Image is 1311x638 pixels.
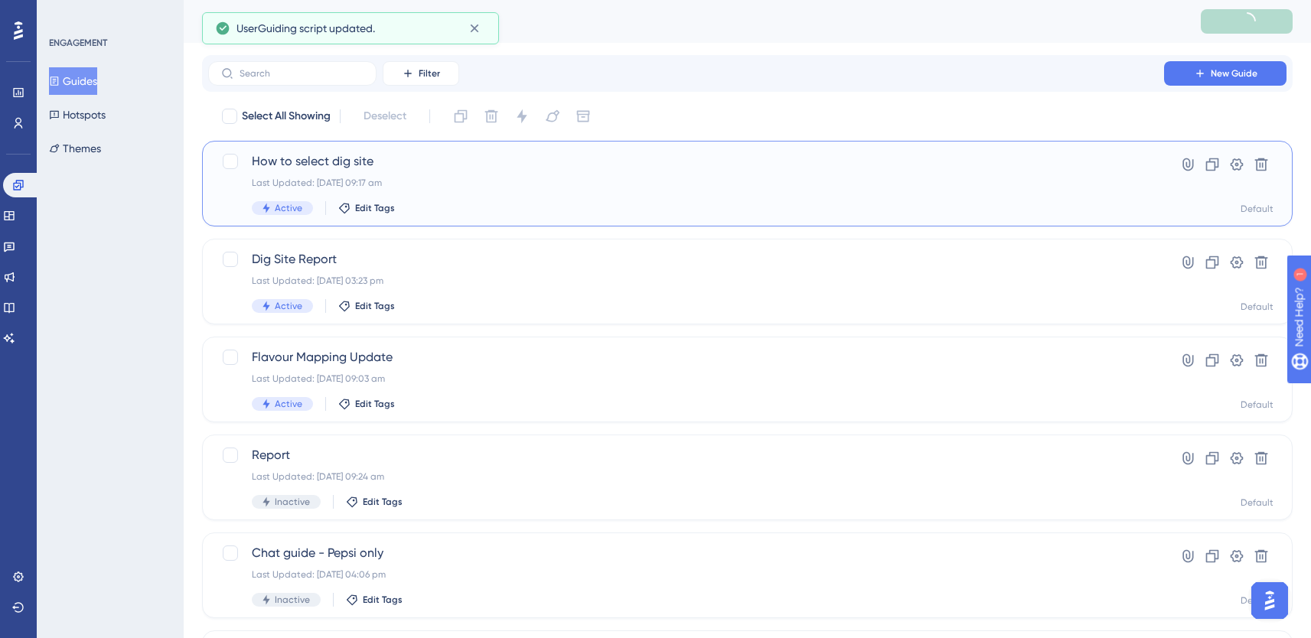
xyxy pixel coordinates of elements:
span: Edit Tags [355,398,395,410]
span: Chat guide - Pepsi only [252,544,1120,562]
span: Active [275,202,302,214]
span: Flavour Mapping Update [252,348,1120,366]
button: Hotspots [49,101,106,129]
span: Need Help? [36,4,96,22]
div: Last Updated: [DATE] 09:03 am [252,373,1120,385]
span: UserGuiding script updated. [236,19,375,37]
span: Edit Tags [355,300,395,312]
span: Edit Tags [355,202,395,214]
button: New Guide [1164,61,1287,86]
div: Default [1241,496,1273,509]
div: Default [1241,301,1273,313]
span: Edit Tags [363,496,403,508]
div: Last Updated: [DATE] 09:24 am [252,470,1120,483]
div: Last Updated: [DATE] 04:06 pm [252,568,1120,581]
span: Active [275,300,302,312]
span: Deselect [364,107,406,125]
div: ENGAGEMENT [49,37,107,49]
span: Report [252,446,1120,464]
button: Filter [383,61,459,86]
div: Last Updated: [DATE] 03:23 pm [252,275,1120,287]
div: Guides [202,11,1163,32]
button: Deselect [350,103,420,130]
button: Themes [49,135,101,162]
span: Filter [419,67,440,80]
div: Default [1241,203,1273,215]
span: Dig Site Report [252,250,1120,269]
div: Default [1241,594,1273,607]
input: Search [240,68,364,79]
button: Edit Tags [346,496,403,508]
button: Edit Tags [338,398,395,410]
span: New Guide [1211,67,1257,80]
span: Active [275,398,302,410]
button: Edit Tags [338,202,395,214]
button: Guides [49,67,97,95]
span: Inactive [275,496,310,508]
iframe: UserGuiding AI Assistant Launcher [1247,578,1293,623]
span: Edit Tags [363,594,403,606]
div: 1 [106,8,111,20]
button: Edit Tags [346,594,403,606]
button: Edit Tags [338,300,395,312]
span: Inactive [275,594,310,606]
span: How to select dig site [252,152,1120,171]
span: Select All Showing [242,107,331,125]
div: Last Updated: [DATE] 09:17 am [252,177,1120,189]
div: Default [1241,399,1273,411]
